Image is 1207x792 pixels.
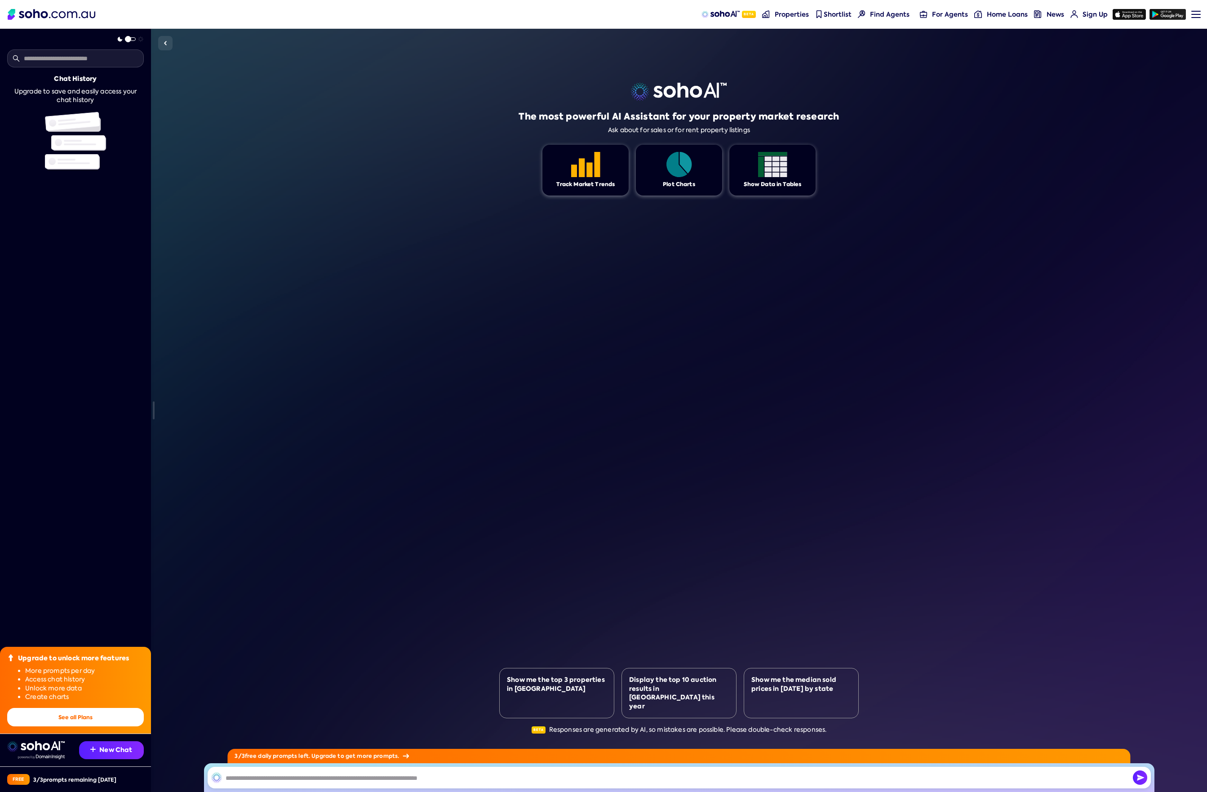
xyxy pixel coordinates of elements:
[227,749,1130,763] div: 3 / 3 free daily prompts left. Upgrade to get more prompts.
[7,741,65,752] img: sohoai logo
[744,181,802,188] div: Show Data in Tables
[1070,10,1078,18] img: for-agents-nav icon
[762,10,770,18] img: properties-nav icon
[211,772,222,783] img: SohoAI logo black
[1133,770,1147,785] img: Send icon
[25,667,144,676] li: More prompts per day
[1034,10,1042,18] img: news-nav icon
[33,776,116,783] div: 3 / 3 prompts remaining [DATE]
[519,110,839,123] h1: The most powerful AI Assistant for your property market research
[815,10,823,18] img: shortlist-nav icon
[932,10,968,19] span: For Agents
[571,152,600,177] img: Feature 1 icon
[987,10,1028,19] span: Home Loans
[758,152,787,177] img: Feature 1 icon
[1113,9,1146,20] img: app-store icon
[742,11,756,18] span: Beta
[1133,770,1147,785] button: Send
[7,774,30,785] div: Free
[79,741,144,759] button: New Chat
[629,676,729,711] div: Display the top 10 auction results in [GEOGRAPHIC_DATA] this year
[507,676,607,693] div: Show me the top 3 properties in [GEOGRAPHIC_DATA]
[775,10,809,19] span: Properties
[1083,10,1108,19] span: Sign Up
[920,10,927,18] img: for-agents-nav icon
[665,152,694,177] img: Feature 1 icon
[1149,9,1186,20] img: google-play icon
[858,10,865,18] img: Find agents icon
[7,87,144,105] div: Upgrade to save and easily access your chat history
[608,126,750,134] div: Ask about for sales or for rent property listings
[1047,10,1064,19] span: News
[870,10,910,19] span: Find Agents
[25,684,144,693] li: Unlock more data
[90,747,96,752] img: Recommendation icon
[7,654,14,661] img: Upgrade icon
[701,11,740,18] img: sohoAI logo
[532,726,546,734] span: Beta
[403,754,409,758] img: Arrow icon
[18,755,65,759] img: Data provided by Domain Insight
[45,112,106,169] img: Chat history illustration
[974,10,982,18] img: for-agents-nav icon
[631,83,727,101] img: sohoai logo
[18,654,129,663] div: Upgrade to unlock more features
[663,181,695,188] div: Plot Charts
[25,675,144,684] li: Access chat history
[751,676,851,693] div: Show me the median sold prices in [DATE] by state
[556,181,615,188] div: Track Market Trends
[8,9,95,20] img: Soho Logo
[160,38,171,49] img: Sidebar toggle icon
[54,75,97,84] div: Chat History
[25,693,144,702] li: Create charts
[7,708,144,726] button: See all Plans
[824,10,852,19] span: Shortlist
[532,725,827,734] div: Responses are generated by AI, so mistakes are possible. Please double-check responses.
